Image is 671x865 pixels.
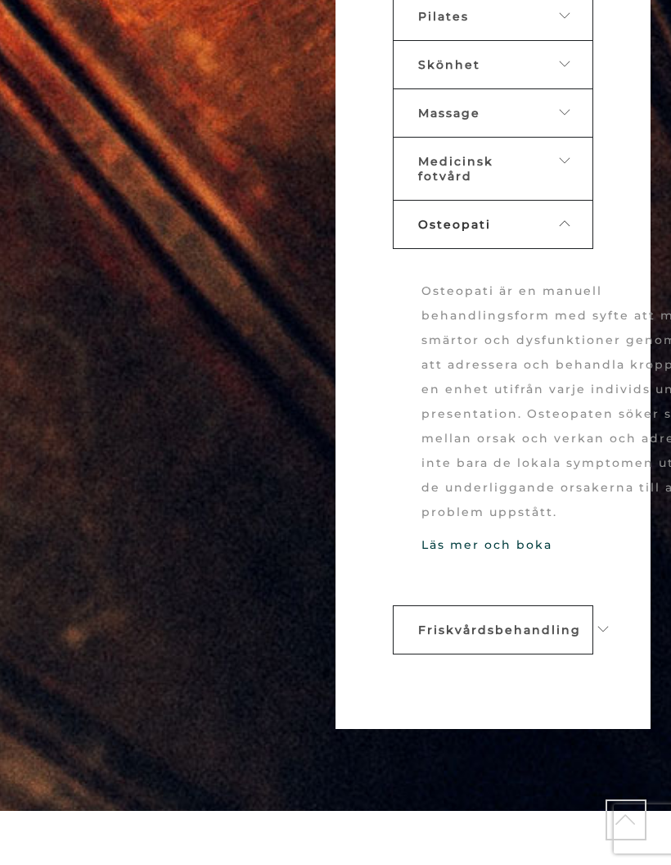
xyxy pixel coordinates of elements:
a: Medicinsk fotvård [393,137,593,201]
span: Friskvårdsbehandling [418,623,581,637]
a: Osteopati [393,200,593,249]
a: Massage [393,88,593,138]
span: Medicinsk fotvård [418,154,493,183]
span: Skönhet [418,57,480,72]
a: Läs mer och boka [421,537,552,552]
a: Friskvårdsbehandling [393,605,593,654]
span: Massage [418,106,480,120]
span: Osteopati [418,217,491,232]
span: Pilates [418,9,469,24]
a: Skönhet [393,40,593,89]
